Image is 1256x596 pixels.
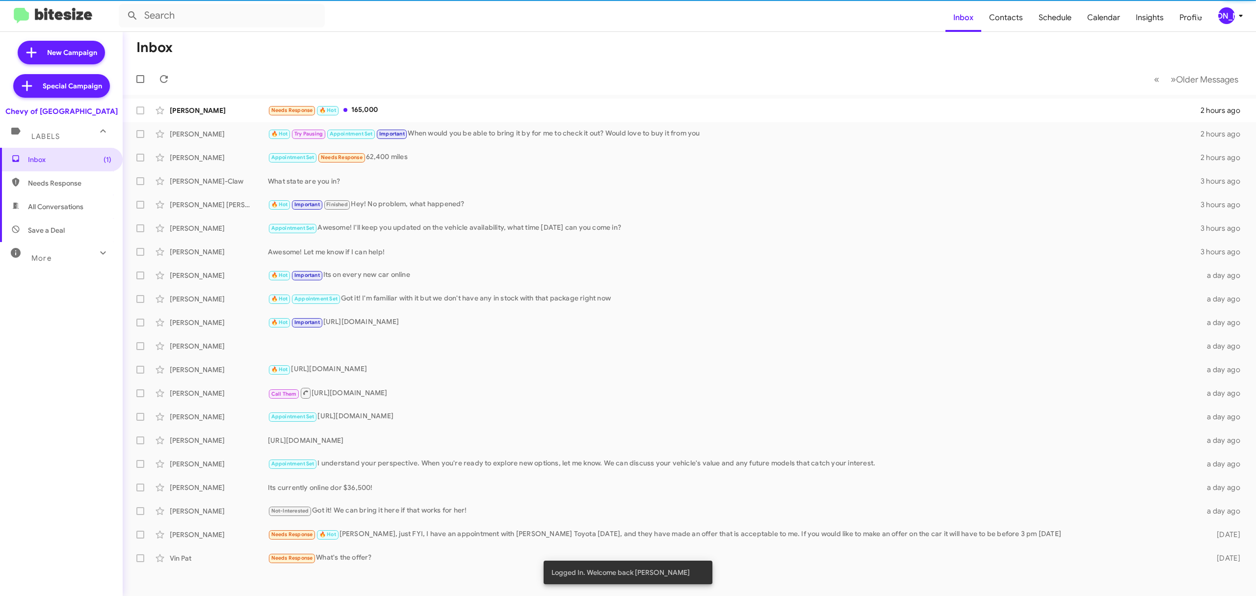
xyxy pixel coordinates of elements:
span: Special Campaign [43,81,102,91]
span: All Conversations [28,202,83,212]
div: When would you be able to bring it by for me to check it out? Would love to buy it from you [268,128,1198,139]
span: » [1171,73,1176,85]
button: Previous [1148,69,1165,89]
div: a day ago [1198,412,1248,422]
span: 🔥 Hot [271,366,288,373]
div: Awesome! I'll keep you updated on the vehicle availability, what time [DATE] can you come in? [268,222,1198,234]
div: 2 hours ago [1198,129,1248,139]
div: [PERSON_NAME] [170,271,268,280]
span: Important [294,319,320,325]
div: [PERSON_NAME] [170,365,268,375]
div: [URL][DOMAIN_NAME] [268,435,1198,445]
span: Important [379,131,405,137]
span: « [1154,73,1159,85]
div: I understand your perspective. When you're ready to explore new options, let me know. We can disc... [268,458,1198,469]
a: Calendar [1079,3,1128,32]
span: Finished [326,201,348,208]
div: [PERSON_NAME] [170,318,268,327]
nav: Page navigation example [1149,69,1244,89]
div: a day ago [1198,506,1248,516]
div: Its currently online dor $36,500! [268,483,1198,492]
span: 🔥 Hot [271,296,288,302]
span: Needs Response [271,531,313,538]
div: [URL][DOMAIN_NAME] [268,364,1198,375]
span: 🔥 Hot [271,319,288,325]
span: Needs Response [28,178,111,188]
div: [PERSON_NAME] [170,294,268,304]
a: Insights [1128,3,1172,32]
div: [PERSON_NAME] [170,247,268,257]
span: Older Messages [1176,74,1238,85]
span: Not-Interested [271,508,309,514]
div: 3 hours ago [1198,247,1248,257]
a: Profile [1172,3,1210,32]
span: Try Pausing [294,131,323,137]
div: What state are you in? [268,176,1198,186]
button: [PERSON_NAME] [1210,7,1245,24]
div: a day ago [1198,294,1248,304]
div: Got it! I'm familiar with it but we don't have any in stock with that package right now [268,293,1198,304]
div: [PERSON_NAME]-Claw [170,176,268,186]
span: Appointment Set [294,296,338,302]
div: [PERSON_NAME], just FYI, I have an appointment with [PERSON_NAME] Toyota [DATE], and they have ma... [268,529,1198,540]
span: 🔥 Hot [271,272,288,278]
div: Vin Pat [170,553,268,563]
div: [PERSON_NAME] [170,412,268,422]
span: (1) [104,155,111,164]
span: Appointment Set [271,413,314,420]
span: 🔥 Hot [271,131,288,137]
div: 62,400 miles [268,152,1198,163]
div: [PERSON_NAME] [170,435,268,445]
div: Awesome! Let me know if I can help! [268,247,1198,257]
div: [PERSON_NAME] [PERSON_NAME] [170,200,268,210]
div: [PERSON_NAME] [170,388,268,398]
div: [PERSON_NAME] [170,129,268,139]
span: Important [294,272,320,278]
span: 🔥 Hot [319,531,336,538]
div: [PERSON_NAME] [170,483,268,492]
span: Appointment Set [271,225,314,231]
span: New Campaign [47,48,97,57]
div: [PERSON_NAME] [170,153,268,163]
div: [URL][DOMAIN_NAME] [268,411,1198,422]
div: 3 hours ago [1198,223,1248,233]
div: a day ago [1198,341,1248,351]
span: Schedule [1031,3,1079,32]
div: [PERSON_NAME] [170,530,268,540]
div: [PERSON_NAME] [170,223,268,233]
div: [URL][DOMAIN_NAME] [268,387,1198,399]
div: Its on every new car online [268,270,1198,281]
span: Needs Response [321,154,363,161]
span: Save a Deal [28,225,65,235]
div: [URL][DOMAIN_NAME] [268,317,1198,328]
div: What's the offer? [268,552,1198,564]
button: Next [1165,69,1244,89]
div: 3 hours ago [1198,200,1248,210]
span: Appointment Set [271,461,314,467]
div: a day ago [1198,365,1248,375]
span: Call Them [271,391,297,397]
a: Inbox [945,3,981,32]
div: [PERSON_NAME] [1218,7,1235,24]
div: a day ago [1198,318,1248,327]
div: 2 hours ago [1198,153,1248,163]
div: 3 hours ago [1198,176,1248,186]
div: Chevy of [GEOGRAPHIC_DATA] [5,107,118,116]
div: [PERSON_NAME] [170,106,268,115]
div: [PERSON_NAME] [170,459,268,469]
div: [PERSON_NAME] [170,506,268,516]
span: Logged In. Welcome back [PERSON_NAME] [551,568,690,577]
div: 165,000 [268,105,1198,116]
span: More [31,254,52,263]
span: 🔥 Hot [271,201,288,208]
a: Special Campaign [13,74,110,98]
span: Appointment Set [330,131,373,137]
span: Needs Response [271,555,313,561]
div: a day ago [1198,271,1248,280]
div: a day ago [1198,459,1248,469]
div: [DATE] [1198,553,1248,563]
